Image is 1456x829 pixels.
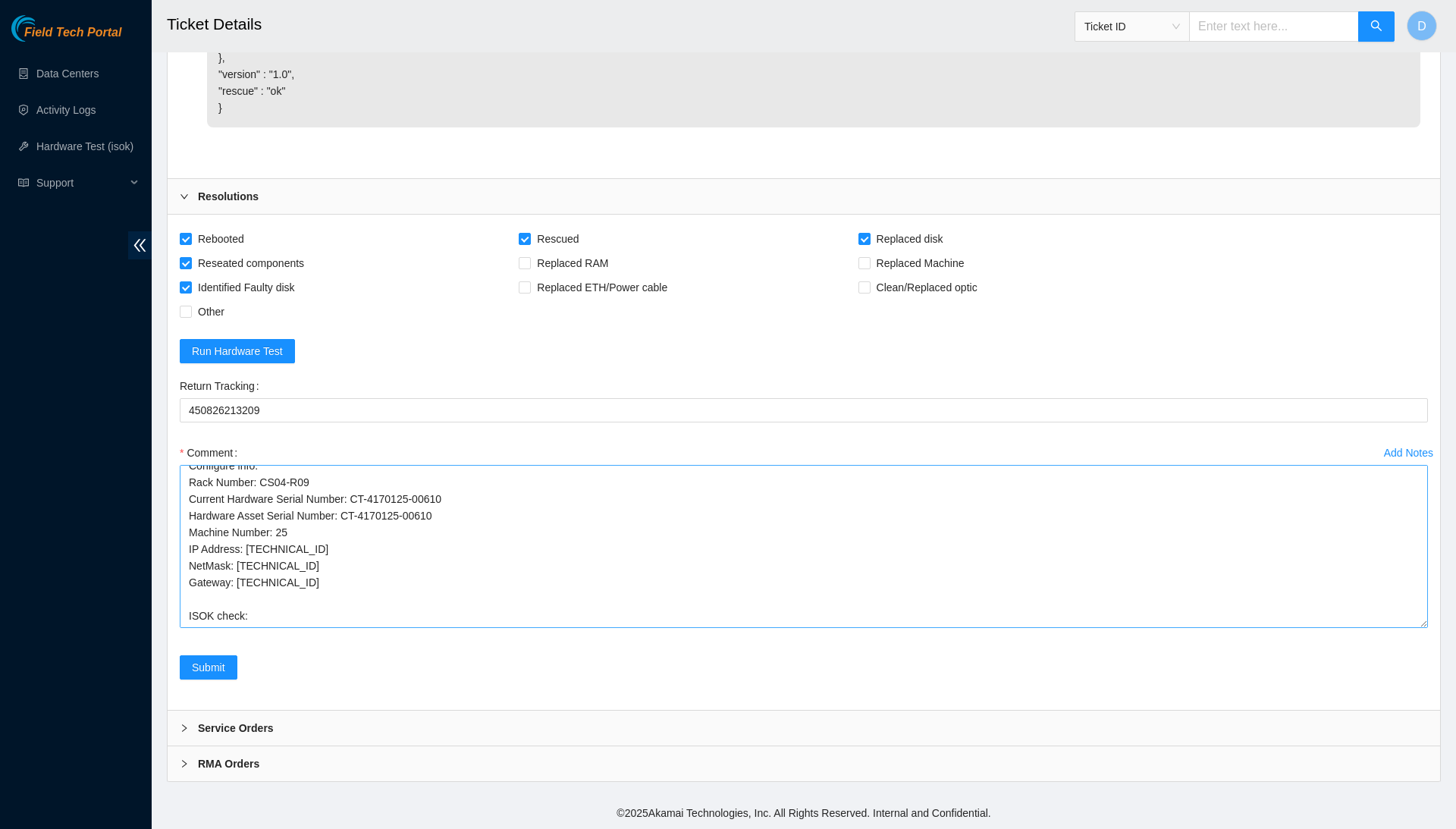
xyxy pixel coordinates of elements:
[11,27,121,47] a: Akamai TechnologiesField Tech Portal
[192,659,225,676] span: Submit
[871,227,949,251] span: Replaced disk
[36,104,96,116] a: Activity Logs
[180,441,243,465] label: Comment
[531,251,614,275] span: Replaced RAM
[36,68,99,80] a: Data Centers
[192,275,301,300] span: Identified Faulty disk
[24,26,121,40] span: Field Tech Portal
[1370,20,1382,34] span: search
[180,339,295,363] button: Run Hardware Test
[168,711,1440,746] div: Service Orders
[192,251,310,275] span: Reseated components
[180,724,189,733] span: right
[180,374,265,398] label: Return Tracking
[1358,11,1395,42] button: search
[1084,15,1180,38] span: Ticket ID
[180,398,1428,422] input: Return Tracking
[531,275,673,300] span: Replaced ETH/Power cable
[152,797,1456,829] footer: © 2025 Akamai Technologies, Inc. All Rights Reserved. Internal and Confidential.
[36,140,133,152] a: Hardware Test (isok)
[1383,441,1434,465] button: Add Notes
[168,179,1440,214] div: Resolutions
[168,746,1440,781] div: RMA Orders
[198,188,259,205] b: Resolutions
[180,192,189,201] span: right
[871,251,971,275] span: Replaced Machine
[192,227,250,251] span: Rebooted
[1189,11,1359,42] input: Enter text here...
[531,227,585,251] span: Rescued
[36,168,126,198] span: Support
[192,300,231,324] span: Other
[180,465,1428,628] textarea: Comment
[180,759,189,768] span: right
[1407,11,1437,41] button: D
[18,177,29,188] span: read
[128,231,152,259] span: double-left
[192,343,283,360] span: Run Hardware Test
[1384,447,1433,458] div: Add Notes
[871,275,984,300] span: Clean/Replaced optic
[1417,17,1426,36] span: D
[180,655,237,680] button: Submit
[11,15,77,42] img: Akamai Technologies
[198,720,274,736] b: Service Orders
[198,755,259,772] b: RMA Orders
